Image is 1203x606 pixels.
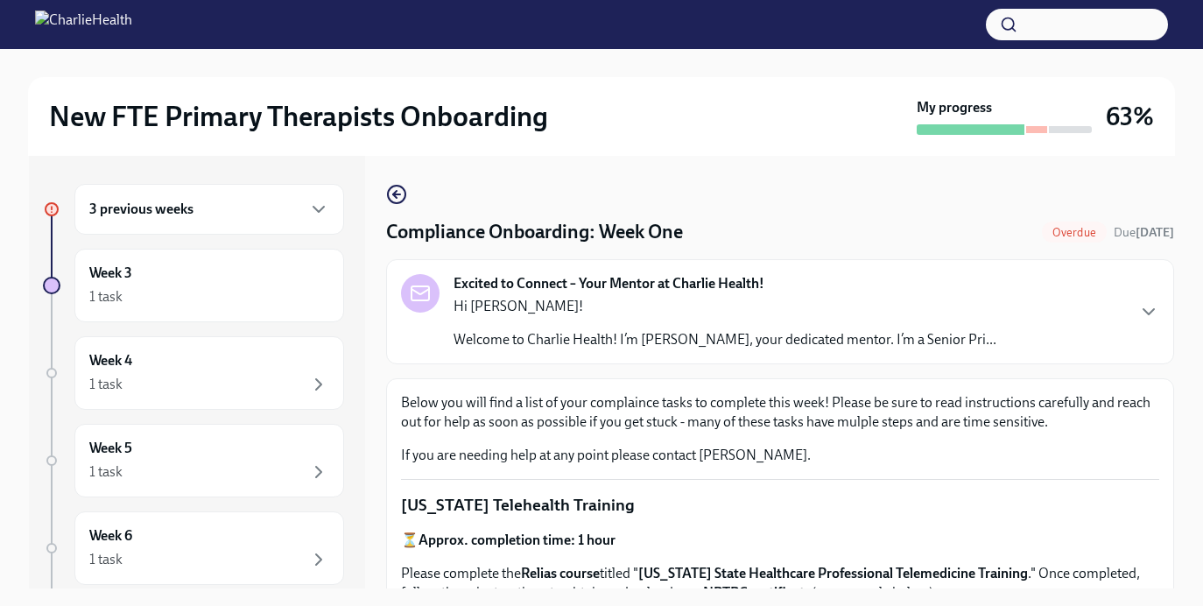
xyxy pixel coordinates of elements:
[454,297,996,316] p: Hi [PERSON_NAME]!
[401,393,1159,432] p: Below you will find a list of your complaince tasks to complete this week! Please be sure to read...
[401,446,1159,465] p: If you are needing help at any point please contact [PERSON_NAME].
[89,200,193,219] h6: 3 previous weeks
[419,532,616,548] strong: Approx. completion time: 1 hour
[89,439,132,458] h6: Week 5
[43,511,344,585] a: Week 61 task
[386,219,683,245] h4: Compliance Onboarding: Week One
[1106,101,1154,132] h3: 63%
[35,11,132,39] img: CharlieHealth
[454,274,764,293] strong: Excited to Connect – Your Mentor at Charlie Health!
[1114,225,1174,240] span: Due
[521,565,600,581] strong: Relias course
[1042,226,1107,239] span: Overdue
[454,330,996,349] p: Welcome to Charlie Health! I’m [PERSON_NAME], your dedicated mentor. I’m a Senior Pri...
[917,98,992,117] strong: My progress
[43,336,344,410] a: Week 41 task
[1136,225,1174,240] strong: [DATE]
[703,584,812,601] strong: NRTRC certificate
[401,564,1159,602] p: Please complete the titled " ." Once completed, follow these instructions to obtain and upload yo...
[43,249,344,322] a: Week 31 task
[89,462,123,482] div: 1 task
[401,494,1159,517] p: [US_STATE] Telehealth Training
[89,287,123,307] div: 1 task
[401,531,1159,550] p: ⏳
[89,264,132,283] h6: Week 3
[89,550,123,569] div: 1 task
[89,351,132,370] h6: Week 4
[89,375,123,394] div: 1 task
[1114,224,1174,241] span: October 5th, 2025 10:00
[638,565,1028,581] strong: [US_STATE] State Healthcare Professional Telemedicine Training
[49,99,548,134] h2: New FTE Primary Therapists Onboarding
[74,184,344,235] div: 3 previous weeks
[43,424,344,497] a: Week 51 task
[89,526,132,546] h6: Week 6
